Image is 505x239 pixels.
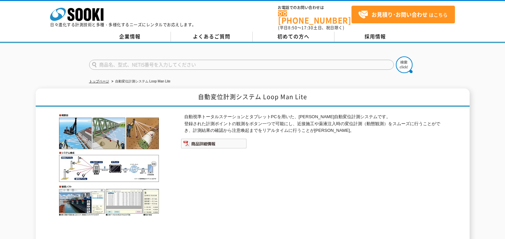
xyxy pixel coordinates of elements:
[253,32,334,42] a: 初めての方へ
[57,113,161,216] img: 自動変位計測システム Loop Man Lite
[110,78,171,85] li: 自動変位計測システム Loop Man Lite
[358,10,448,20] span: はこちら
[184,113,448,134] p: 自動視準トータルステーションとタブレットPCを用いた、[PERSON_NAME]自動変位計測システムです。 登録された計測ポイントの観測をボタン一つで可能にし、近接施工や薬液注入時の変位計測（動...
[181,142,247,147] a: 商品詳細情報システム
[301,25,313,31] span: 17:30
[334,32,416,42] a: 採用情報
[171,32,253,42] a: よくあるご質問
[396,56,413,73] img: btn_search.png
[50,23,196,27] p: 日々進化する計測技術と多種・多様化するニーズにレンタルでお応えします。
[277,33,309,40] span: 初めての方へ
[278,6,351,10] span: お電話でのお問い合わせは
[278,25,344,31] span: (平日 ～ 土日、祝日除く)
[351,6,455,23] a: お見積り･お問い合わせはこちら
[288,25,297,31] span: 8:50
[36,88,470,107] h1: 自動変位計測システム Loop Man Lite
[89,32,171,42] a: 企業情報
[278,10,351,24] a: [PHONE_NUMBER]
[181,139,247,149] img: 商品詳細情報システム
[371,10,428,18] strong: お見積り･お問い合わせ
[89,60,394,70] input: 商品名、型式、NETIS番号を入力してください
[89,79,109,83] a: トップページ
